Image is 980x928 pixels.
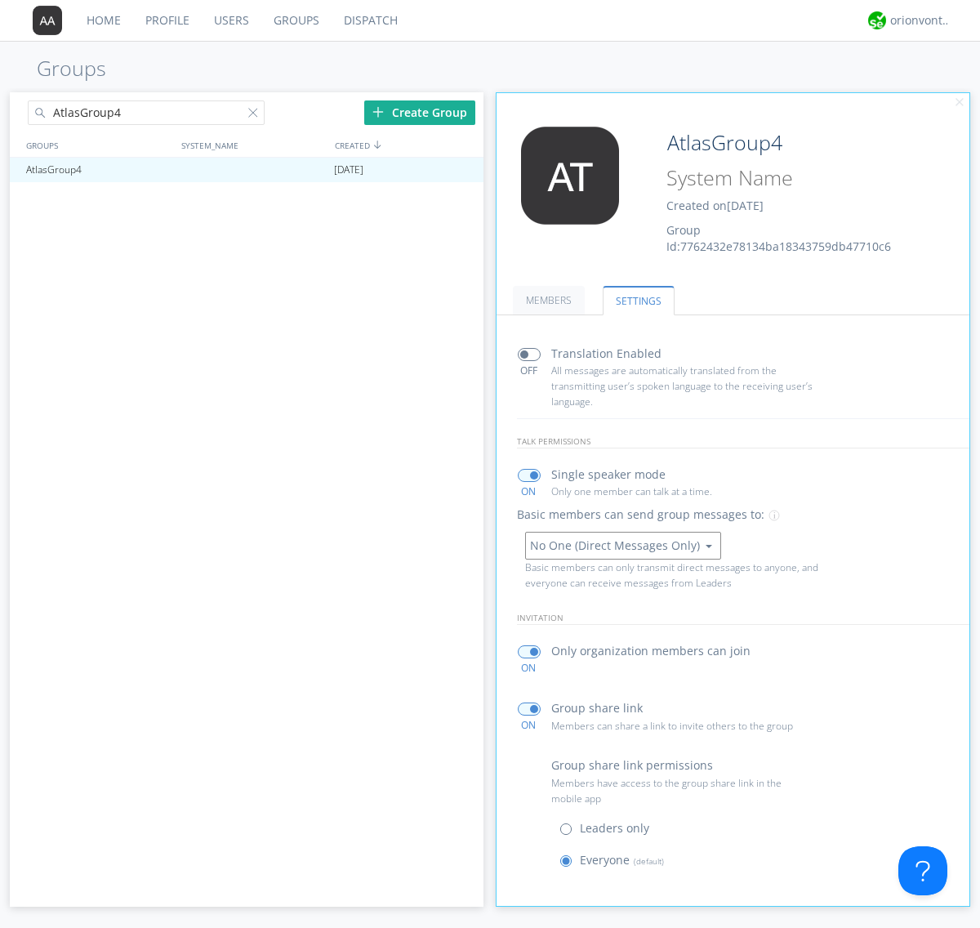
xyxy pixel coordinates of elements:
[22,158,175,182] div: AtlasGroup4
[517,435,970,448] p: talk permissions
[551,775,813,806] p: Members have access to the group share link in the mobile app
[33,6,62,35] img: 373638.png
[372,106,384,118] img: plus.svg
[517,506,764,524] p: Basic members can send group messages to:
[890,12,951,29] div: orionvontas+atlas+automation+org2
[661,127,924,159] input: Group Name
[551,642,751,660] p: Only organization members can join
[334,158,363,182] span: [DATE]
[666,198,764,213] span: Created on
[510,718,547,732] div: ON
[364,100,475,125] div: Create Group
[898,846,947,895] iframe: Toggle Customer Support
[580,819,649,837] p: Leaders only
[954,97,965,109] img: cancel.svg
[661,163,924,194] input: System Name
[551,345,661,363] p: Translation Enabled
[517,611,970,625] p: invitation
[551,466,666,484] p: Single speaker mode
[22,133,173,157] div: GROUPS
[525,532,721,560] button: No One (Direct Messages Only)
[510,364,547,377] div: OFF
[551,484,813,499] p: Only one member can talk at a time.
[551,363,813,410] p: All messages are automatically translated from the transmitting user’s spoken language to the rec...
[630,855,664,867] span: (default)
[727,198,764,213] span: [DATE]
[868,11,886,29] img: 29d36aed6fa347d5a1537e7736e6aa13
[28,100,265,125] input: Search groups
[580,851,664,869] p: Everyone
[603,286,675,315] a: SETTINGS
[666,222,891,254] span: Group Id: 7762432e78134ba18343759db47710c6
[551,756,713,774] p: Group share link permissions
[513,286,585,315] a: MEMBERS
[177,133,331,157] div: SYSTEM_NAME
[510,661,547,675] div: ON
[510,484,547,498] div: ON
[10,158,483,182] a: AtlasGroup4[DATE]
[525,560,831,591] p: Basic members can only transmit direct messages to anyone, and everyone can receive messages from...
[331,133,485,157] div: CREATED
[509,127,631,225] img: 373638.png
[551,718,813,734] p: Members can share a link to invite others to the group
[551,699,643,717] p: Group share link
